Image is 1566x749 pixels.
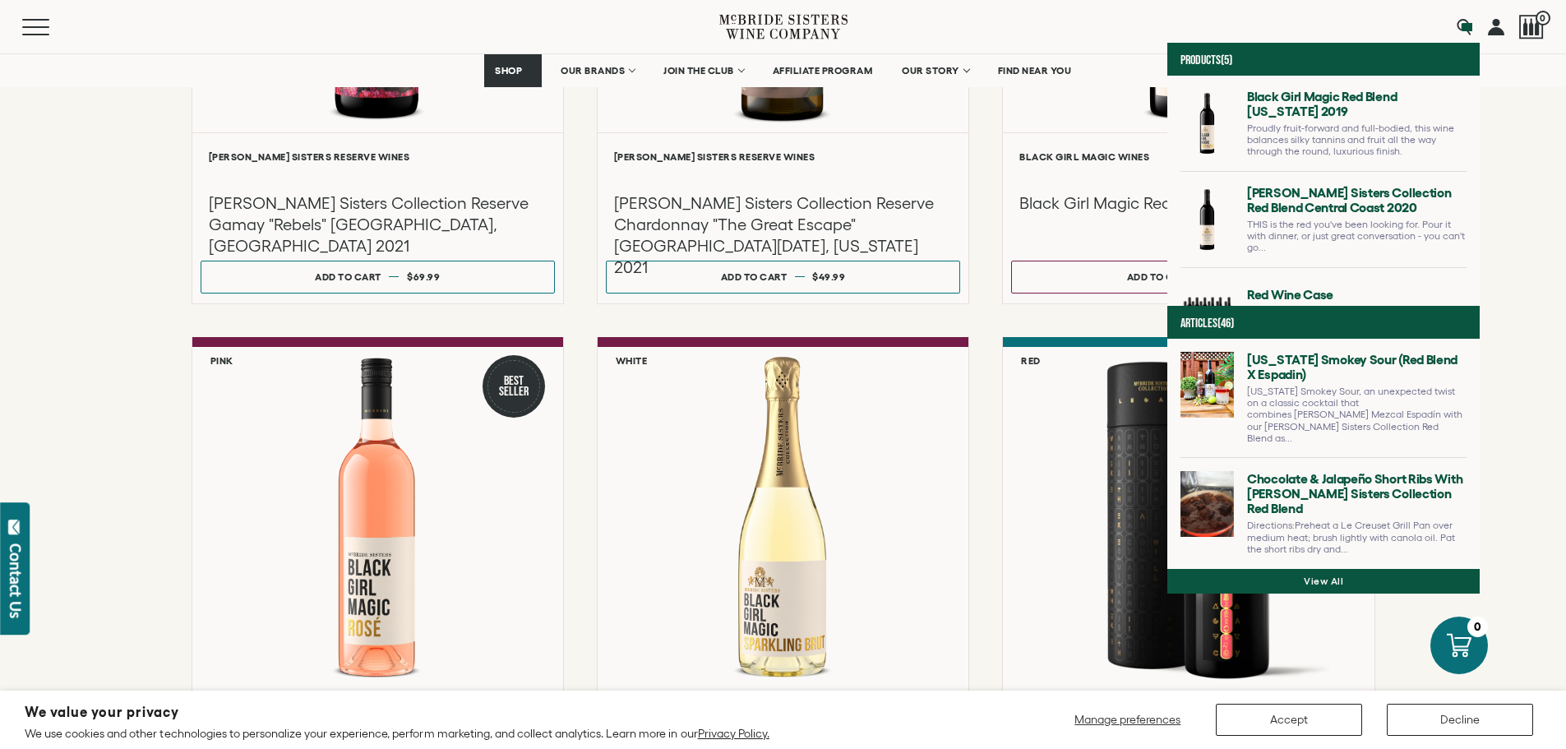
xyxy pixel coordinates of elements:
div: 0 [1467,617,1488,637]
button: Add to cart $69.99 [201,261,555,294]
span: $49.99 [812,271,845,282]
button: Manage preferences [1065,704,1191,736]
a: FIND NEAR YOU [987,54,1083,87]
h6: Red [1021,355,1041,366]
a: OUR STORY [891,54,979,87]
a: Go to McBride Sisters Collection Red Blend Central Coast 2020 page [1180,185,1467,267]
button: Mobile Menu Trigger [22,19,81,35]
h6: [PERSON_NAME] Sisters Reserve Wines [614,151,952,162]
span: (46) [1217,316,1234,331]
h3: [PERSON_NAME] Sisters Collection Reserve Gamay "Rebels" [GEOGRAPHIC_DATA], [GEOGRAPHIC_DATA] 2021 [209,192,547,257]
div: Add to cart [1127,265,1194,289]
span: Manage preferences [1074,713,1180,726]
button: Accept [1216,704,1362,736]
a: JOIN THE CLUB [653,54,754,87]
h2: We value your privacy [25,705,769,719]
button: Add to cart $49.99 [606,261,960,294]
h6: [PERSON_NAME] Sisters Reserve Wines [209,151,547,162]
p: We use cookies and other technologies to personalize your experience, perform marketing, and coll... [25,726,769,741]
h4: Articles [1180,316,1467,332]
a: Go to Red Wine Case page [1180,281,1467,360]
h3: Black Girl Magic Red Blend [US_STATE] 2019 [1019,192,1357,214]
a: Go to New York Smokey Sour (Red Blend x Espadin) page [1180,352,1467,458]
h3: [PERSON_NAME] Sisters Collection Reserve Chardonnay "The Great Escape" [GEOGRAPHIC_DATA][DATE], [... [614,192,952,278]
a: View all [1304,576,1343,586]
span: $69.99 [407,271,440,282]
div: Add to cart [721,265,788,289]
a: OUR BRANDS [550,54,644,87]
button: Decline [1387,704,1533,736]
a: Go to Black Girl Magic Red Blend California 2019 page [1180,89,1467,171]
span: 0 [1536,11,1550,25]
h6: Black Girl Magic Wines [1019,151,1357,162]
h6: White [616,355,648,366]
a: Privacy Policy. [698,727,769,740]
a: AFFILIATE PROGRAM [762,54,884,87]
h6: Pink [210,355,233,366]
span: JOIN THE CLUB [663,65,734,76]
span: FIND NEAR YOU [998,65,1072,76]
span: (5) [1221,53,1232,68]
button: Add to cart $14.99 [1011,261,1365,294]
span: OUR STORY [902,65,959,76]
h4: Products [1180,53,1467,69]
div: Add to cart [315,265,381,289]
span: SHOP [495,65,523,76]
span: OUR BRANDS [561,65,625,76]
a: SHOP [484,54,542,87]
span: AFFILIATE PROGRAM [773,65,873,76]
div: Contact Us [7,543,24,618]
a: Go to Chocolate & Jalapeño Short Ribs with McBride Sisters Collection Red Blend page [1180,471,1467,568]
